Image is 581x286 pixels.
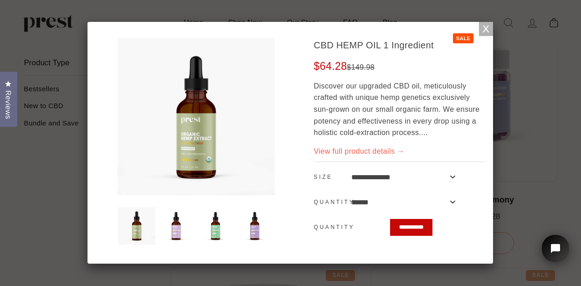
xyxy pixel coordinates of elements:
[347,63,375,71] del: $149.98
[478,21,494,37] a: Close
[530,222,581,286] iframe: Tidio Chat
[453,33,473,43] div: Sale
[314,60,375,72] span: $64.28
[314,223,348,232] label: Quantity
[314,172,348,182] label: Size
[2,90,14,119] span: Reviews
[314,198,348,207] label: Quantity
[157,207,195,245] img: Natural-1000_large.jpg
[196,207,235,245] img: peppermint-1000_large.jpg
[314,82,480,136] span: Discover our upgraded CBD oil, meticulously crafted with unique hemp genetics exclusively sun-gro...
[314,40,434,50] strong: CBD HEMP OIL 1 Ingredient
[314,147,405,155] a: View full product details →
[236,207,274,245] img: Natural-2500_add1895e-73d1-441b-b797-abbd1ee9f9df_large.jpg
[118,207,156,245] img: PEPPERMINT500MG_large.png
